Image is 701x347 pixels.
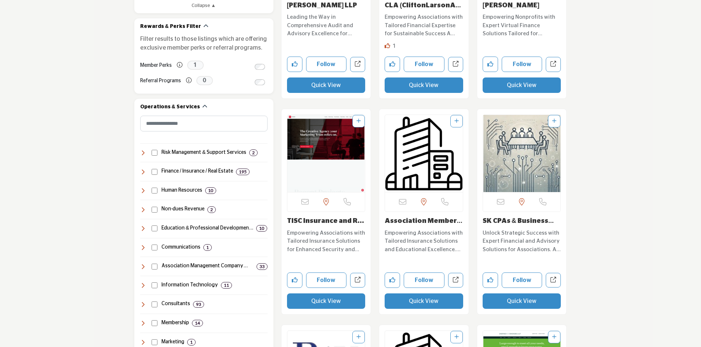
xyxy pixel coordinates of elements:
p: Empowering Associations with Tailored Financial Expertise for Sustainable Success A prominent lea... [385,13,463,38]
p: Unlock Strategic Success with Expert Financial and Advisory Solutions for Associations. As a lead... [483,229,561,254]
a: Empowering Nonprofits with Expert Virtual Finance Solutions Tailored for Success. Specializing in... [483,11,561,38]
a: Leading the Way in Comprehensive Audit and Advisory Excellence for Associations Across the Nation... [287,11,366,38]
b: 93 [196,302,201,307]
p: Leading the Way in Comprehensive Audit and Advisory Excellence for Associations Across the Nation... [287,13,366,38]
button: Like company [287,57,302,72]
b: 14 [195,321,200,326]
button: Like company [385,57,400,72]
span: 1 [393,43,396,49]
b: 2 [210,207,213,212]
h3: Chazin [483,2,561,10]
a: Open tisc-insurance-and-risk-management in new tab [350,273,365,288]
span: 1 [187,61,204,70]
label: Member Perks [140,59,172,72]
h4: Marketing: Strategies and services for audience acquisition, branding, research, and digital and ... [161,339,184,346]
input: Select Non-dues Revenue checkbox [152,207,157,213]
b: 2 [252,150,255,155]
div: 33 Results For Association Management Company (AMC) [257,263,268,270]
a: Add To List [552,335,556,340]
input: Select Information Technology checkbox [152,282,157,288]
input: Select Association Management Company (AMC) checkbox [152,264,157,270]
h4: Membership: Services and strategies for member engagement, retention, communication, and research... [161,319,189,327]
h4: Information Technology: Technology solutions, including software, cybersecurity, cloud computing,... [161,282,218,289]
a: Open Listing in new tab [483,115,561,192]
h3: Johnson Lambert LLP [287,2,366,10]
a: Open chazin2 in new tab [546,57,561,72]
a: Open sk-cpas-business-advisors in new tab [546,273,561,288]
button: Like company [287,272,302,288]
input: Select Risk Management & Support Services checkbox [152,150,157,156]
i: Like [385,43,390,48]
b: 33 [259,264,265,269]
a: [PERSON_NAME] [483,2,540,9]
h4: Human Resources: Services and solutions for employee management, benefits, recruiting, compliance... [161,187,202,194]
a: Open Listing in new tab [385,115,463,192]
a: SK CPAs & Business A... [483,218,554,232]
a: TISC Insurance and R... [287,218,364,224]
a: Add To List [454,335,459,340]
b: 195 [239,169,247,174]
a: Add To List [552,119,556,124]
h3: CLA (CliftonLarsonAllen LLP) [385,2,463,10]
b: 1 [190,340,193,345]
h4: Education & Professional Development: Training, certification, career development, and learning s... [161,225,253,232]
a: Unlock Strategic Success with Expert Financial and Advisory Solutions for Associations. As a lead... [483,227,561,254]
p: Filter results to those listings which are offering exclusive member perks or referral programs. [140,35,268,52]
a: Add To List [454,119,459,124]
button: Quick View [287,293,366,309]
input: Search Category [140,116,268,131]
input: Select Consultants checkbox [152,301,157,307]
a: Open Listing in new tab [287,115,365,192]
div: 10 Results For Education & Professional Development [256,225,267,232]
h4: Consultants: Expert guidance across various areas, including technology, marketing, leadership, f... [161,300,190,308]
input: Select Human Resources checkbox [152,188,157,194]
a: Open johnson-lambert-llp in new tab [350,57,365,72]
div: 14 Results For Membership [192,320,203,326]
button: Like company [385,272,400,288]
h4: Finance / Insurance / Real Estate: Financial management, accounting, insurance, banking, payroll,... [161,168,233,175]
b: 10 [259,226,264,231]
div: 2 Results For Risk Management & Support Services [249,149,258,156]
h2: Rewards & Perks Filter [140,23,201,30]
div: 11 Results For Information Technology [221,282,232,289]
input: Select Membership checkbox [152,320,157,326]
div: 1 Results For Marketing [187,339,196,346]
span: 0 [196,76,213,85]
button: Follow [306,272,347,288]
h2: Operations & Services [140,104,200,111]
button: Quick View [385,293,463,309]
div: 1 Results For Communications [203,244,212,251]
h3: Association Member Benefits Advisors [385,217,463,225]
a: Collapse ▲ [140,2,268,10]
img: TISC Insurance and Risk Management [287,115,365,192]
img: SK CPAs & Business Advisors [483,115,561,192]
a: Open cla-cliftonlarsonallen-llp in new tab [448,57,463,72]
button: Follow [502,57,542,72]
img: Association Member Benefits Advisors [385,115,463,192]
b: 1 [206,245,209,250]
a: [PERSON_NAME] LLP [287,2,357,9]
input: Select Finance / Insurance / Real Estate checkbox [152,169,157,175]
a: CLA (CliftonLarsonAl... [385,2,461,17]
div: 93 Results For Consultants [193,301,204,308]
input: Select Marketing checkbox [152,339,157,345]
a: Open association-member-benefits-advisors in new tab [448,273,463,288]
h4: Risk Management & Support Services: Services for cancellation insurance and transportation soluti... [161,149,246,156]
div: 2 Results For Non-dues Revenue [207,206,216,213]
a: Empowering Associations with Tailored Financial Expertise for Sustainable Success A prominent lea... [385,11,463,38]
button: Quick View [483,77,561,93]
button: Quick View [385,77,463,93]
label: Referral Programs [140,75,181,87]
input: Switch to Member Perks [255,64,265,70]
button: Follow [404,57,444,72]
button: Follow [404,272,444,288]
input: Switch to Referral Programs [255,79,265,85]
h3: SK CPAs & Business Advisors [483,217,561,225]
a: Empowering Associations with Tailored Insurance Solutions for Enhanced Security and Stability. Wi... [287,227,366,254]
input: Select Education & Professional Development checkbox [152,225,157,231]
a: Empowering Associations with Tailored Insurance Solutions and Educational Excellence. This nation... [385,227,463,254]
div: 10 Results For Human Resources [205,187,216,194]
b: 11 [224,283,229,288]
h4: Non-dues Revenue: Programs like affinity partnerships, sponsorships, and other revenue-generating... [161,206,204,213]
a: Add To List [356,335,361,340]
